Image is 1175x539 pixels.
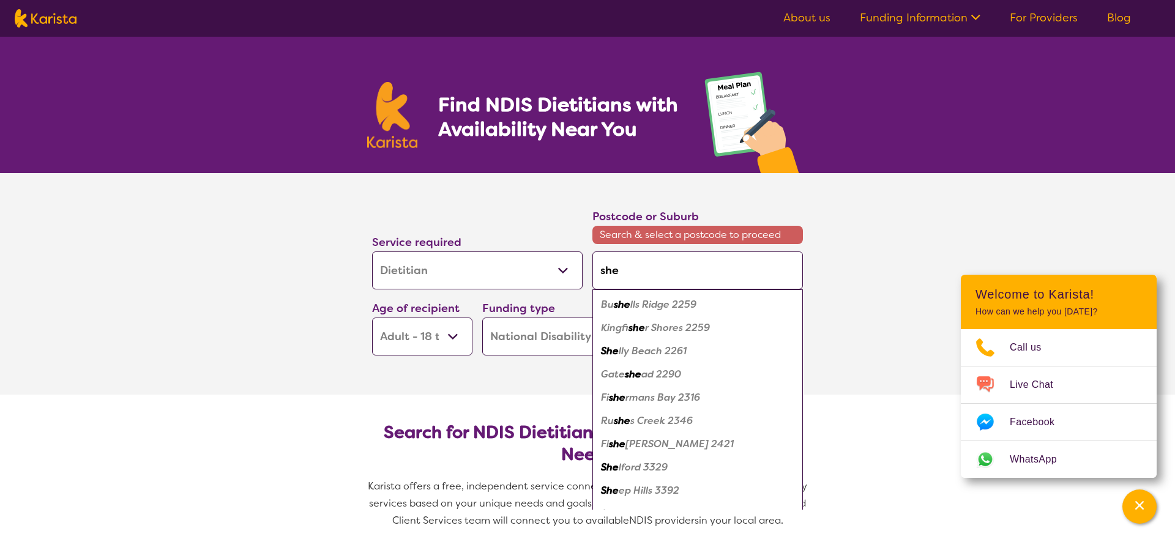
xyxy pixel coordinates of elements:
span: providers [655,514,699,527]
div: Shelford 3329 [599,456,797,479]
em: she [609,437,625,450]
em: s Creek 2346 [630,414,693,427]
span: in your local area. [699,514,783,527]
span: Facebook [1010,413,1069,431]
a: About us [783,10,830,25]
em: Ru [601,414,614,427]
label: Service required [372,235,461,250]
em: ep Hills 3392 [619,484,679,497]
div: Rushes Creek 2346 [599,409,797,433]
div: Bushells Ridge 2259 [599,293,797,316]
div: Shelbourne 3515 [599,502,797,526]
em: ad 2290 [641,368,681,381]
div: Sheep Hills 3392 [599,479,797,502]
label: Funding type [482,301,555,316]
em: lford 3329 [619,461,668,474]
em: lbourne 3515 [619,507,680,520]
em: [PERSON_NAME] 2421 [625,437,734,450]
em: she [614,414,630,427]
em: She [601,461,619,474]
img: Karista logo [15,9,76,28]
h2: Welcome to Karista! [975,287,1142,302]
em: Fi [601,391,609,404]
div: Fishers Hill 2421 [599,433,797,456]
span: WhatsApp [1010,450,1072,469]
em: she [609,391,625,404]
span: NDIS [629,514,652,527]
em: She [601,507,619,520]
em: She [601,484,619,497]
em: rmans Bay 2316 [625,391,700,404]
em: she [614,298,630,311]
label: Postcode or Suburb [592,209,699,224]
a: Funding Information [860,10,980,25]
em: She [601,344,619,357]
em: she [625,368,641,381]
a: For Providers [1010,10,1078,25]
label: Age of recipient [372,301,460,316]
em: lls Ridge 2259 [630,298,696,311]
img: Karista logo [367,82,417,148]
em: Gate [601,368,625,381]
button: Channel Menu [1122,489,1157,524]
em: Fi [601,437,609,450]
div: Kingfisher Shores 2259 [599,316,797,340]
a: Blog [1107,10,1131,25]
span: Live Chat [1010,376,1068,394]
h2: Search for NDIS Dietitians by Location & Specific Needs [382,422,793,466]
div: Fishermans Bay 2316 [599,386,797,409]
h1: Find NDIS Dietitians with Availability Near You [438,92,680,141]
div: Shelly Beach 2261 [599,340,797,363]
ul: Choose channel [961,329,1157,478]
p: How can we help you [DATE]? [975,307,1142,317]
em: Kingfi [601,321,629,334]
span: Karista offers a free, independent service connecting you with Dietitians and other disability se... [368,480,810,527]
em: r Shores 2259 [645,321,710,334]
em: Bu [601,298,614,311]
img: dietitian [701,66,808,173]
span: Call us [1010,338,1056,357]
input: Type [592,251,803,289]
div: Channel Menu [961,275,1157,478]
a: Web link opens in a new tab. [961,441,1157,478]
em: she [629,321,645,334]
span: Search & select a postcode to proceed [592,226,803,244]
em: lly Beach 2261 [619,344,687,357]
div: Gateshead 2290 [599,363,797,386]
